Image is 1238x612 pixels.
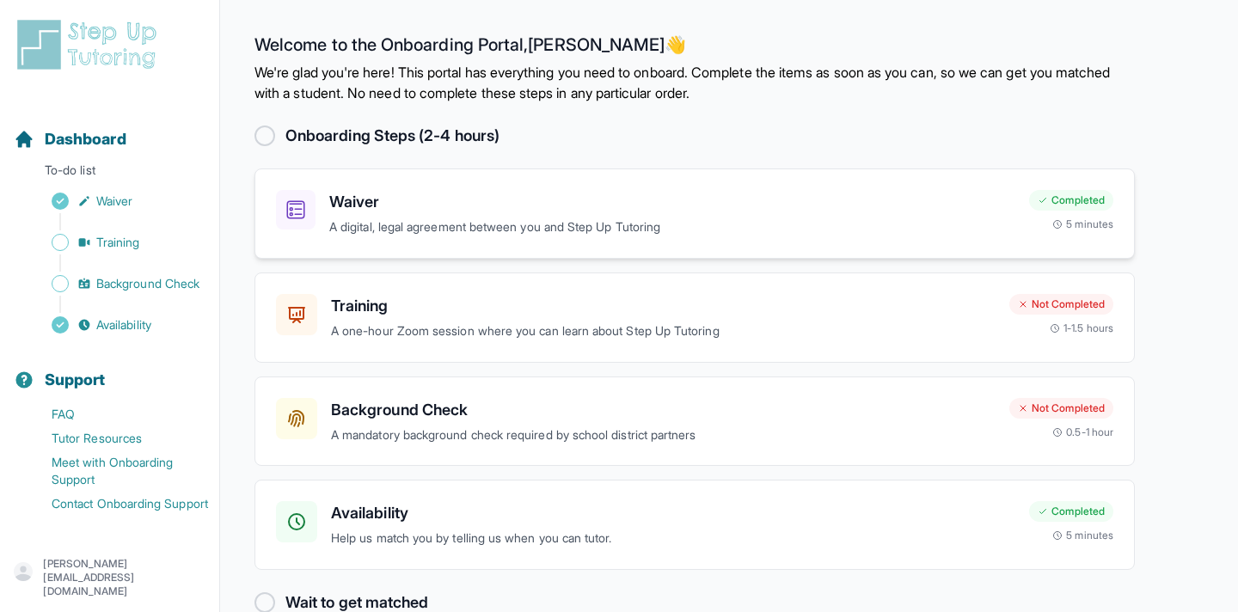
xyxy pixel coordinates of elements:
span: Background Check [96,275,199,292]
h2: Welcome to the Onboarding Portal, [PERSON_NAME] 👋 [254,34,1135,62]
a: Meet with Onboarding Support [14,450,219,492]
span: Availability [96,316,151,334]
div: 1-1.5 hours [1050,321,1113,335]
a: Training [14,230,219,254]
div: Not Completed [1009,398,1113,419]
a: Background CheckA mandatory background check required by school district partnersNot Completed0.5... [254,376,1135,467]
p: Help us match you by telling us when you can tutor. [331,529,1015,548]
span: Training [96,234,140,251]
p: A digital, legal agreement between you and Step Up Tutoring [329,217,1015,237]
h2: Onboarding Steps (2-4 hours) [285,124,499,148]
a: WaiverA digital, legal agreement between you and Step Up TutoringCompleted5 minutes [254,168,1135,259]
button: [PERSON_NAME][EMAIL_ADDRESS][DOMAIN_NAME] [14,557,205,598]
p: A mandatory background check required by school district partners [331,425,996,445]
a: Contact Onboarding Support [14,492,219,516]
img: logo [14,17,167,72]
h3: Waiver [329,190,1015,214]
p: We're glad you're here! This portal has everything you need to onboard. Complete the items as soo... [254,62,1135,103]
a: TrainingA one-hour Zoom session where you can learn about Step Up TutoringNot Completed1-1.5 hours [254,272,1135,363]
h3: Availability [331,501,1015,525]
h3: Training [331,294,996,318]
h3: Background Check [331,398,996,422]
button: Support [7,340,212,399]
a: Availability [14,313,219,337]
p: To-do list [7,162,212,186]
span: Support [45,368,106,392]
div: 0.5-1 hour [1052,425,1113,439]
a: Waiver [14,189,219,213]
div: Completed [1029,501,1113,522]
a: Background Check [14,272,219,296]
span: Dashboard [45,127,126,151]
div: Completed [1029,190,1113,211]
div: Not Completed [1009,294,1113,315]
div: 5 minutes [1052,217,1113,231]
a: Tutor Resources [14,426,219,450]
span: Waiver [96,193,132,210]
a: AvailabilityHelp us match you by telling us when you can tutor.Completed5 minutes [254,480,1135,570]
a: FAQ [14,402,219,426]
p: [PERSON_NAME][EMAIL_ADDRESS][DOMAIN_NAME] [43,557,205,598]
a: Dashboard [14,127,126,151]
button: Dashboard [7,100,212,158]
p: A one-hour Zoom session where you can learn about Step Up Tutoring [331,321,996,341]
div: 5 minutes [1052,529,1113,542]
